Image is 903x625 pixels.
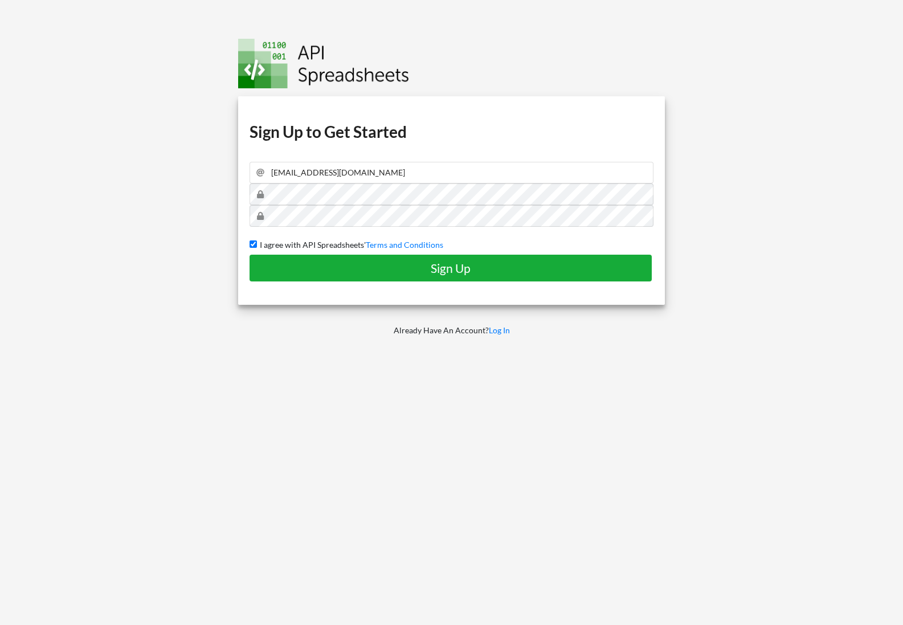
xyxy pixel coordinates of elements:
[261,261,640,275] h4: Sign Up
[366,240,443,250] a: Terms and Conditions
[230,325,673,336] p: Already Have An Account?
[238,39,409,88] img: Logo.png
[257,240,366,250] span: I agree with API Spreadsheets'
[250,121,654,142] h1: Sign Up to Get Started
[250,162,654,183] input: Email
[489,325,510,335] a: Log In
[250,255,652,281] button: Sign Up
